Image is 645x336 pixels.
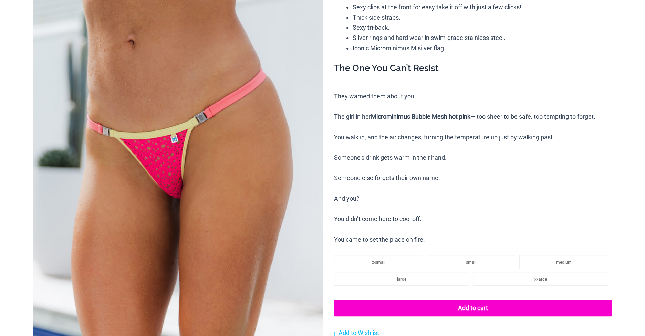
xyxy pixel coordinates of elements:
button: Add to cart [334,300,612,316]
li: Thick side straps. [353,12,612,23]
li: large [334,272,469,286]
li: medium [519,255,608,269]
span: x-small [372,260,385,265]
b: Microminimus Bubble Mesh hot pink [371,113,470,120]
p: They warned them about you. The girl in her — too sheer to be safe, too tempting to forget. You w... [334,91,612,245]
li: small [427,255,516,269]
li: x-small [334,255,423,269]
span: medium [556,260,572,265]
li: Sexy clips at the front for easy take it off with just a few clicks! [353,2,612,12]
span: x-large [534,277,547,282]
li: Sexy tri-back. [353,22,612,33]
li: Iconic Microminimus M silver flag. [353,43,612,53]
li: x-large [473,272,608,286]
li: Silver rings and hard wear in swim-grade stainless steel. [353,33,612,43]
span: small [466,260,476,265]
span: large [397,277,406,282]
h3: The One You Can’t Resist [334,62,612,74]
